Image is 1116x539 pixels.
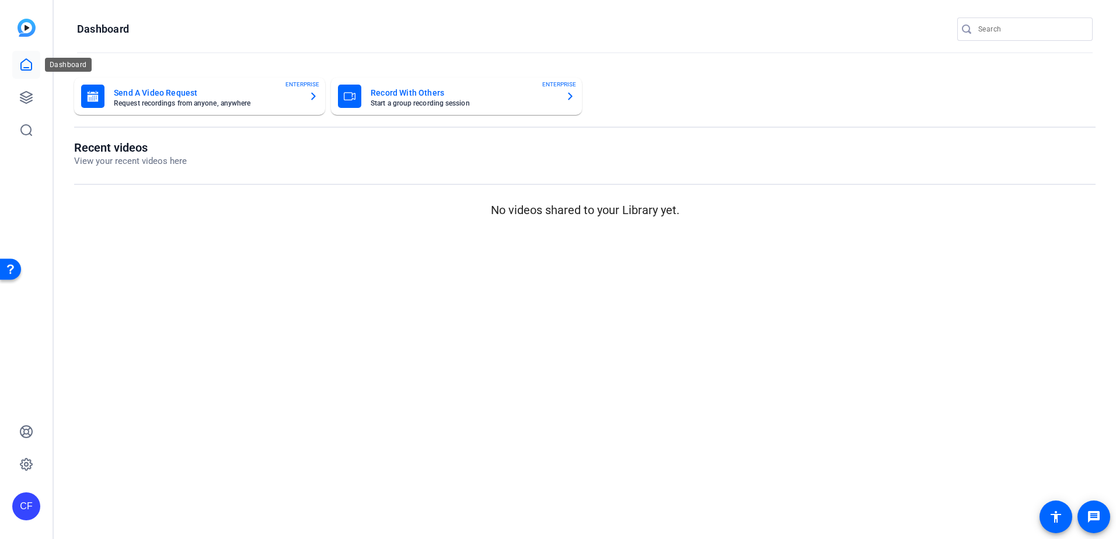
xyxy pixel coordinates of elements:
[114,100,299,107] mat-card-subtitle: Request recordings from anyone, anywhere
[77,22,129,36] h1: Dashboard
[371,100,556,107] mat-card-subtitle: Start a group recording session
[74,78,325,115] button: Send A Video RequestRequest recordings from anyone, anywhereENTERPRISE
[74,201,1096,219] p: No videos shared to your Library yet.
[1049,510,1063,524] mat-icon: accessibility
[542,80,576,89] span: ENTERPRISE
[114,86,299,100] mat-card-title: Send A Video Request
[12,492,40,520] div: CF
[331,78,582,115] button: Record With OthersStart a group recording sessionENTERPRISE
[45,58,92,72] div: Dashboard
[74,155,187,168] p: View your recent videos here
[74,141,187,155] h1: Recent videos
[1087,510,1101,524] mat-icon: message
[18,19,36,37] img: blue-gradient.svg
[371,86,556,100] mat-card-title: Record With Others
[285,80,319,89] span: ENTERPRISE
[978,22,1083,36] input: Search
